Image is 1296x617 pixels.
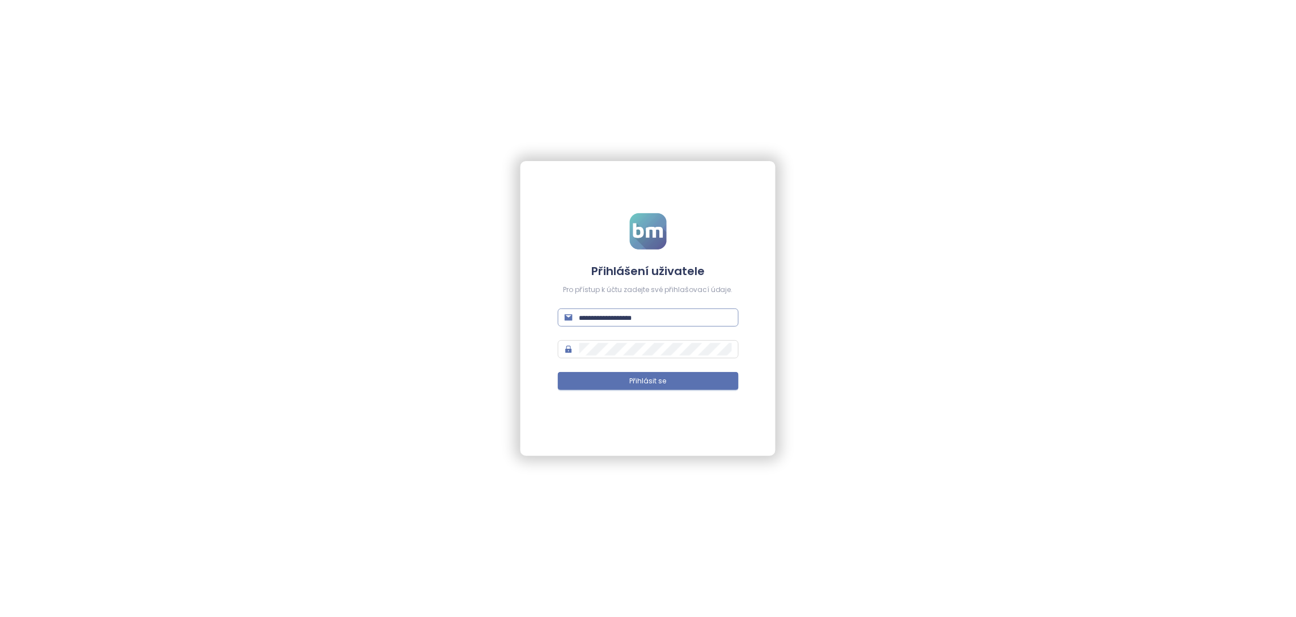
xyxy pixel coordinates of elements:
[565,314,573,322] span: mail
[558,263,739,279] h4: Přihlášení uživatele
[558,285,739,295] div: Pro přístup k účtu zadejte své přihlašovací údaje.
[630,376,667,387] span: Přihlásit se
[630,213,667,250] img: logo
[558,372,739,390] button: Přihlásit se
[565,345,573,353] span: lock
